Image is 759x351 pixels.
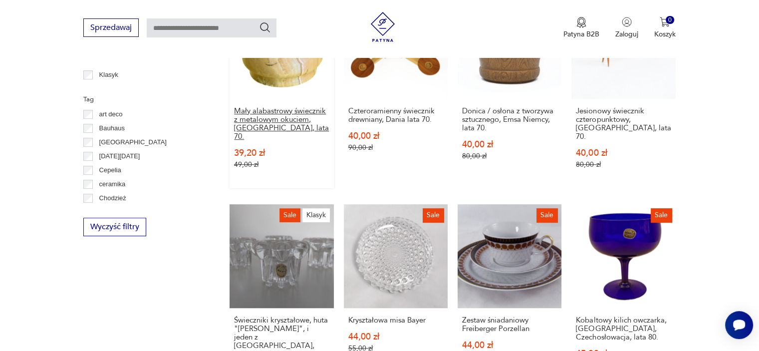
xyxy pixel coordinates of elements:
a: Sprzedawaj [83,25,139,32]
p: Zaloguj [615,29,638,39]
h3: Kobaltowy kilich owczarka, [GEOGRAPHIC_DATA], Czechosłowacja, lata 80. [576,316,671,342]
p: 80,00 zł [576,160,671,169]
p: Koszyk [654,29,676,39]
p: 39,20 zł [234,149,329,157]
p: Cepelia [99,165,121,176]
p: [GEOGRAPHIC_DATA] [99,137,167,148]
a: Ikona medaluPatyna B2B [563,17,599,39]
p: Ćmielów [99,207,124,218]
p: Bauhaus [99,123,125,134]
img: Patyna - sklep z meblami i dekoracjami vintage [368,12,398,42]
img: Ikona koszyka [660,17,670,27]
p: art deco [99,109,123,120]
h3: Mały alabastrowy świecznik z metalowym okuciem, [GEOGRAPHIC_DATA], lata 70. [234,107,329,141]
p: Klasyk [99,69,118,80]
button: Patyna B2B [563,17,599,39]
p: ceramika [99,179,126,190]
h3: Jesionowy świecznik czteropunktowy, [GEOGRAPHIC_DATA], lata 70. [576,107,671,141]
img: Ikona medalu [576,17,586,28]
h3: Zestaw śniadaniowy Freiberger Porzellan [462,316,557,333]
p: Patyna B2B [563,29,599,39]
h3: Czteroramienny świecznik drewniany, Dania lata 70. [348,107,443,124]
p: Chodzież [99,193,126,204]
button: Zaloguj [615,17,638,39]
p: 40,00 zł [462,140,557,149]
p: 90,00 zł [348,143,443,152]
p: 80,00 zł [462,152,557,160]
p: 44,00 zł [348,333,443,341]
p: 44,00 zł [462,341,557,350]
button: Wyczyść filtry [83,218,146,236]
img: Ikonka użytkownika [622,17,632,27]
div: 0 [666,16,674,24]
p: 49,00 zł [234,160,329,169]
h3: Kryształowa misa Bayer [348,316,443,325]
p: [DATE][DATE] [99,151,140,162]
button: Szukaj [259,21,271,33]
p: 40,00 zł [576,149,671,157]
button: 0Koszyk [654,17,676,39]
h3: Donica / osłona z tworzywa sztucznego, Emsa Niemcy, lata 70. [462,107,557,132]
p: 40,00 zł [348,132,443,140]
button: Sprzedawaj [83,18,139,37]
p: Tag [83,94,206,105]
iframe: Smartsupp widget button [725,311,753,339]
